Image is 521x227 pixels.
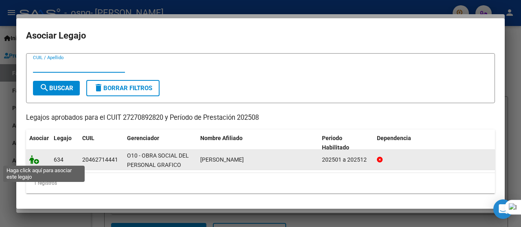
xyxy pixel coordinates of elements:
span: Nombre Afiliado [200,135,243,141]
span: Buscar [39,84,73,92]
span: Dependencia [377,135,411,141]
span: LIZARRAGA THOMAS [200,156,244,163]
span: 634 [54,156,63,163]
datatable-header-cell: Legajo [50,130,79,156]
button: Buscar [33,81,80,95]
span: O10 - OBRA SOCIAL DEL PERSONAL GRAFICO [127,152,189,168]
span: Asociar [29,135,49,141]
span: Borrar Filtros [94,84,152,92]
div: Open Intercom Messenger [493,199,513,219]
p: Legajos aprobados para el CUIT 27270892820 y Período de Prestación 202508 [26,113,495,123]
div: 20462714441 [82,155,118,164]
div: 1 registros [26,173,495,193]
datatable-header-cell: Nombre Afiliado [197,130,319,156]
mat-icon: delete [94,83,103,93]
span: Gerenciador [127,135,159,141]
button: Borrar Filtros [86,80,160,96]
mat-icon: search [39,83,49,93]
datatable-header-cell: CUIL [79,130,124,156]
datatable-header-cell: Periodo Habilitado [319,130,374,156]
datatable-header-cell: Asociar [26,130,50,156]
div: 202501 a 202512 [322,155,370,164]
span: Periodo Habilitado [322,135,349,151]
span: Legajo [54,135,72,141]
h2: Asociar Legajo [26,28,495,43]
span: CUIL [82,135,94,141]
datatable-header-cell: Dependencia [374,130,495,156]
datatable-header-cell: Gerenciador [124,130,197,156]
